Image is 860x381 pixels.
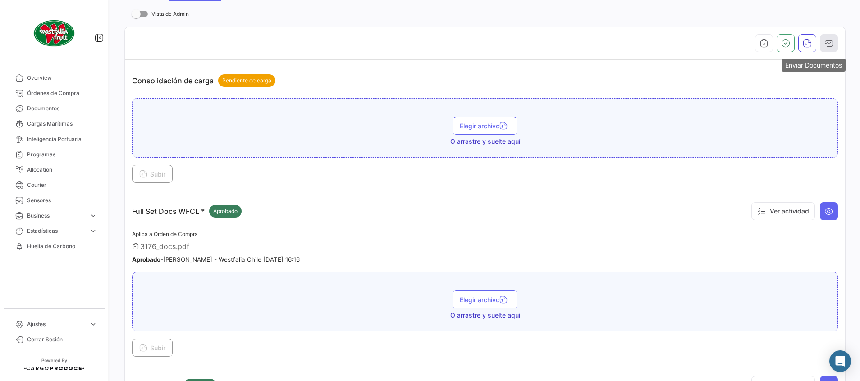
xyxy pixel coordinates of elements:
[27,227,86,235] span: Estadísticas
[32,11,77,56] img: client-50.png
[453,290,517,308] button: Elegir archivo
[27,336,97,344] span: Cerrar Sesión
[7,116,101,132] a: Cargas Marítimas
[132,339,173,357] button: Subir
[222,77,271,85] span: Pendiente de carga
[132,256,160,263] b: Aprobado
[829,350,851,372] div: Abrir Intercom Messenger
[27,89,97,97] span: Órdenes de Compra
[7,239,101,254] a: Huella de Carbono
[7,193,101,208] a: Sensores
[460,296,510,304] span: Elegir archivo
[27,320,86,328] span: Ajustes
[89,227,97,235] span: expand_more
[132,74,275,87] p: Consolidación de carga
[27,74,97,82] span: Overview
[27,181,97,189] span: Courier
[27,166,97,174] span: Allocation
[782,59,846,72] div: Enviar Documentos
[27,242,97,250] span: Huella de Carbono
[453,117,517,135] button: Elegir archivo
[27,120,97,128] span: Cargas Marítimas
[132,205,242,218] p: Full Set Docs WFCL *
[140,242,189,251] span: 3176_docs.pdf
[89,212,97,220] span: expand_more
[27,212,86,220] span: Business
[7,101,101,116] a: Documentos
[27,150,97,159] span: Programas
[7,70,101,86] a: Overview
[7,162,101,177] a: Allocation
[89,320,97,328] span: expand_more
[151,9,189,19] span: Vista de Admin
[450,137,520,146] span: O arrastre y suelte aquí
[450,311,520,320] span: O arrastre y suelte aquí
[132,231,198,237] span: Aplica a Orden de Compra
[132,165,173,183] button: Subir
[213,207,238,215] span: Aprobado
[7,86,101,101] a: Órdenes de Compra
[139,170,165,178] span: Subir
[7,177,101,193] a: Courier
[7,147,101,162] a: Programas
[27,104,97,113] span: Documentos
[751,202,815,220] button: Ver actividad
[132,256,300,263] small: - [PERSON_NAME] - Westfalia Chile [DATE] 16:16
[27,196,97,204] span: Sensores
[139,344,165,352] span: Subir
[7,132,101,147] a: Inteligencia Portuaria
[27,135,97,143] span: Inteligencia Portuaria
[460,122,510,130] span: Elegir archivo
